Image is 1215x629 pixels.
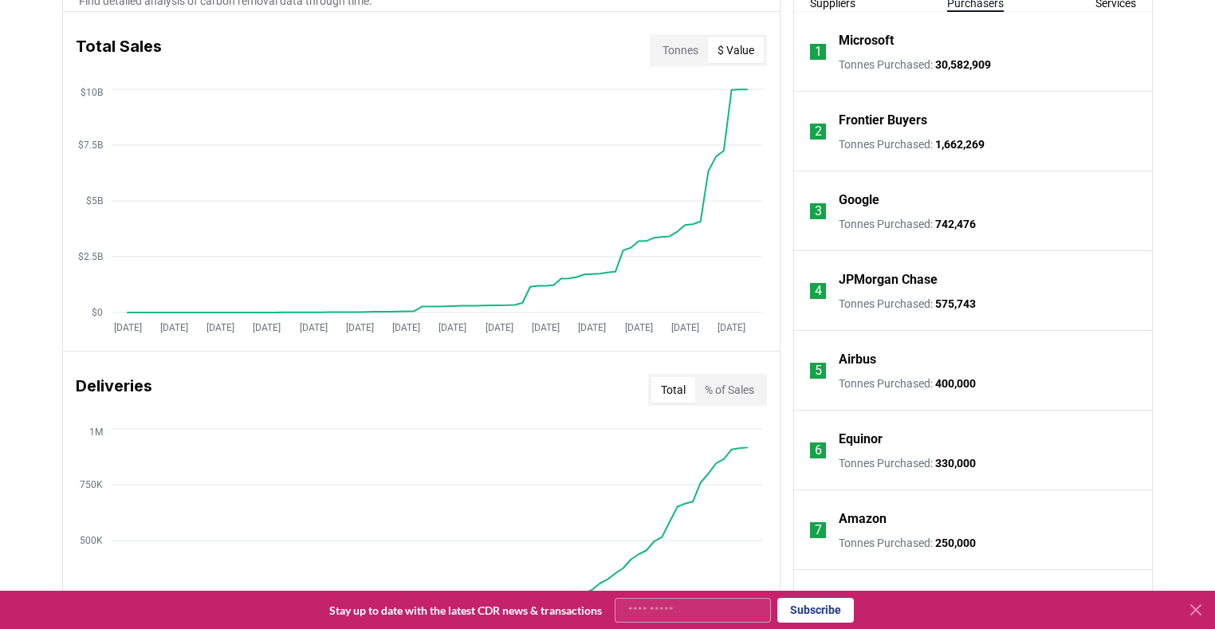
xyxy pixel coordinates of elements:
tspan: [DATE] [300,322,328,333]
tspan: [DATE] [114,322,142,333]
span: 30,582,909 [935,58,991,71]
tspan: 750K [80,479,103,490]
tspan: 1M [89,427,103,438]
a: NextGen CDR [839,589,915,608]
tspan: [DATE] [438,322,466,333]
tspan: [DATE] [160,322,188,333]
tspan: [DATE] [718,322,745,333]
p: 6 [815,441,822,460]
button: % of Sales [695,377,764,403]
p: Tonnes Purchased : [839,216,976,232]
span: 400,000 [935,377,976,390]
p: Tonnes Purchased : [839,535,976,551]
button: Total [651,377,695,403]
a: Amazon [839,509,887,529]
p: 3 [815,202,822,221]
p: Tonnes Purchased : [839,57,991,73]
span: 1,662,269 [935,138,985,151]
tspan: [DATE] [206,322,234,333]
span: 742,476 [935,218,976,230]
tspan: [DATE] [671,322,699,333]
p: Tonnes Purchased : [839,375,976,391]
button: $ Value [708,37,764,63]
tspan: $0 [92,307,103,318]
span: 575,743 [935,297,976,310]
tspan: $5B [86,195,103,206]
a: Equinor [839,430,883,449]
a: Microsoft [839,31,894,50]
tspan: $2.5B [78,251,103,262]
p: Tonnes Purchased : [839,136,985,152]
tspan: [DATE] [346,322,374,333]
span: 330,000 [935,457,976,470]
h3: Total Sales [76,34,162,66]
p: 7 [815,521,822,540]
tspan: $7.5B [78,140,103,151]
tspan: [DATE] [392,322,420,333]
p: Tonnes Purchased : [839,455,976,471]
tspan: [DATE] [253,322,281,333]
tspan: [DATE] [578,322,606,333]
a: Frontier Buyers [839,111,927,130]
a: Airbus [839,350,876,369]
button: Tonnes [653,37,708,63]
tspan: [DATE] [625,322,653,333]
span: 250,000 [935,537,976,549]
tspan: 500K [80,535,103,546]
p: Tonnes Purchased : [839,296,976,312]
p: 2 [815,122,822,141]
p: 1 [815,42,822,61]
tspan: [DATE] [486,322,513,333]
a: JPMorgan Chase [839,270,938,289]
p: 5 [815,361,822,380]
tspan: [DATE] [532,322,560,333]
a: Google [839,191,879,210]
tspan: $10B [81,87,103,98]
h3: Deliveries [76,374,152,406]
p: 4 [815,281,822,301]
